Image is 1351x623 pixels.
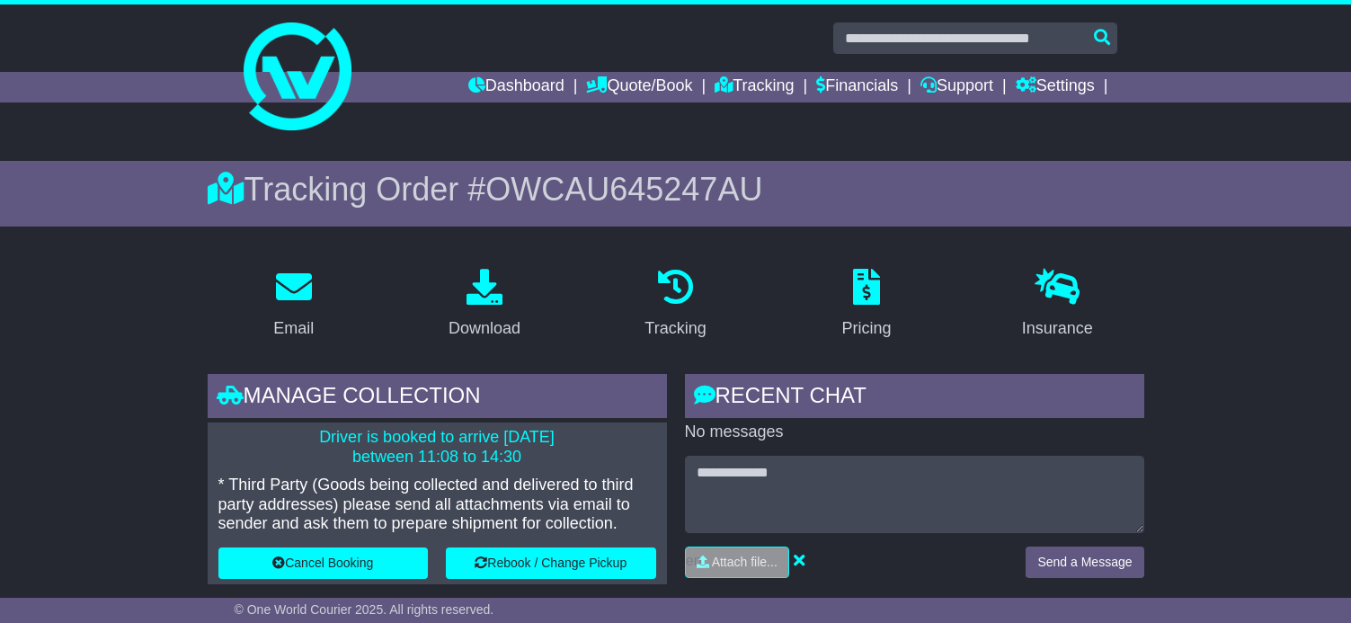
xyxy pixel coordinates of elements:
a: Dashboard [468,72,564,102]
a: Email [262,263,325,347]
a: Financials [816,72,898,102]
span: © One World Courier 2025. All rights reserved. [235,602,494,617]
p: No messages [685,423,1144,442]
a: Pricing [830,263,902,347]
div: RECENT CHAT [685,374,1144,423]
div: Manage collection [208,374,667,423]
button: Rebook / Change Pickup [446,547,656,579]
div: Tracking Order # [208,170,1144,209]
button: Cancel Booking [218,547,429,579]
div: Pricing [841,316,891,341]
a: Download [437,263,532,347]
p: Driver is booked to arrive [DATE] between 11:08 to 14:30 [218,428,656,467]
a: Settings [1016,72,1095,102]
div: Email [273,316,314,341]
div: Insurance [1022,316,1093,341]
button: Send a Message [1026,547,1143,578]
a: Support [920,72,993,102]
div: Tracking [644,316,706,341]
p: * Third Party (Goods being collected and delivered to third party addresses) please send all atta... [218,476,656,534]
a: Tracking [715,72,794,102]
div: Download [449,316,520,341]
a: Insurance [1010,263,1105,347]
a: Quote/Book [586,72,692,102]
span: OWCAU645247AU [485,171,762,208]
a: Tracking [633,263,717,347]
